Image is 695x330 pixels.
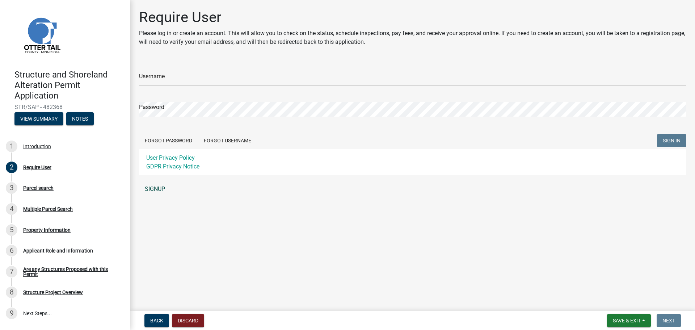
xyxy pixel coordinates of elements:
[23,227,71,233] div: Property Information
[66,117,94,122] wm-modal-confirm: Notes
[6,287,17,298] div: 8
[139,182,686,196] a: SIGNUP
[14,104,116,110] span: STR/SAP - 482368
[144,314,169,327] button: Back
[172,314,204,327] button: Discard
[14,112,63,125] button: View Summary
[6,141,17,152] div: 1
[6,203,17,215] div: 4
[150,318,163,323] span: Back
[198,134,257,147] button: Forgot Username
[6,245,17,256] div: 6
[146,154,195,161] a: User Privacy Policy
[146,163,199,170] a: GDPR Privacy Notice
[6,162,17,173] div: 2
[139,29,686,46] p: Please log in or create an account. This will allow you to check on the status, schedule inspecti...
[23,144,51,149] div: Introduction
[663,138,681,143] span: SIGN IN
[657,314,681,327] button: Next
[23,165,51,170] div: Require User
[23,206,73,212] div: Multiple Parcel Search
[6,308,17,319] div: 9
[14,8,69,62] img: Otter Tail County, Minnesota
[6,266,17,277] div: 7
[23,267,119,277] div: Are any Structures Proposed with this Permit
[139,9,686,26] h1: Require User
[607,314,651,327] button: Save & Exit
[23,248,93,253] div: Applicant Role and Information
[662,318,675,323] span: Next
[23,290,83,295] div: Structure Project Overview
[14,117,63,122] wm-modal-confirm: Summary
[613,318,641,323] span: Save & Exit
[23,185,54,191] div: Parcel search
[657,134,686,147] button: SIGN IN
[139,134,198,147] button: Forgot Password
[66,112,94,125] button: Notes
[14,70,125,101] h4: Structure and Shoreland Alteration Permit Application
[6,182,17,194] div: 3
[6,224,17,236] div: 5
